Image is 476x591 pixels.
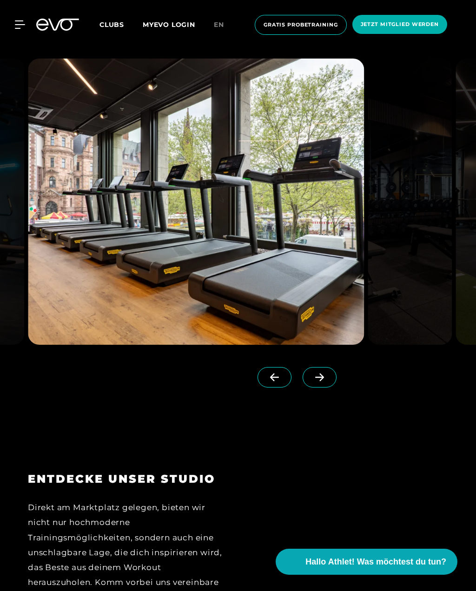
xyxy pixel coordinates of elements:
[214,20,224,29] span: en
[99,20,143,29] a: Clubs
[214,20,235,30] a: en
[368,59,452,345] img: evofitness
[143,20,195,29] a: MYEVO LOGIN
[350,15,450,35] a: Jetzt Mitglied werden
[252,15,350,35] a: Gratis Probetraining
[28,472,225,486] h3: ENTDECKE UNSER STUDIO
[305,556,446,568] span: Hallo Athlet! Was möchtest du tun?
[361,20,439,28] span: Jetzt Mitglied werden
[99,20,124,29] span: Clubs
[264,21,338,29] span: Gratis Probetraining
[28,59,364,345] img: evofitness
[276,549,457,575] button: Hallo Athlet! Was möchtest du tun?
